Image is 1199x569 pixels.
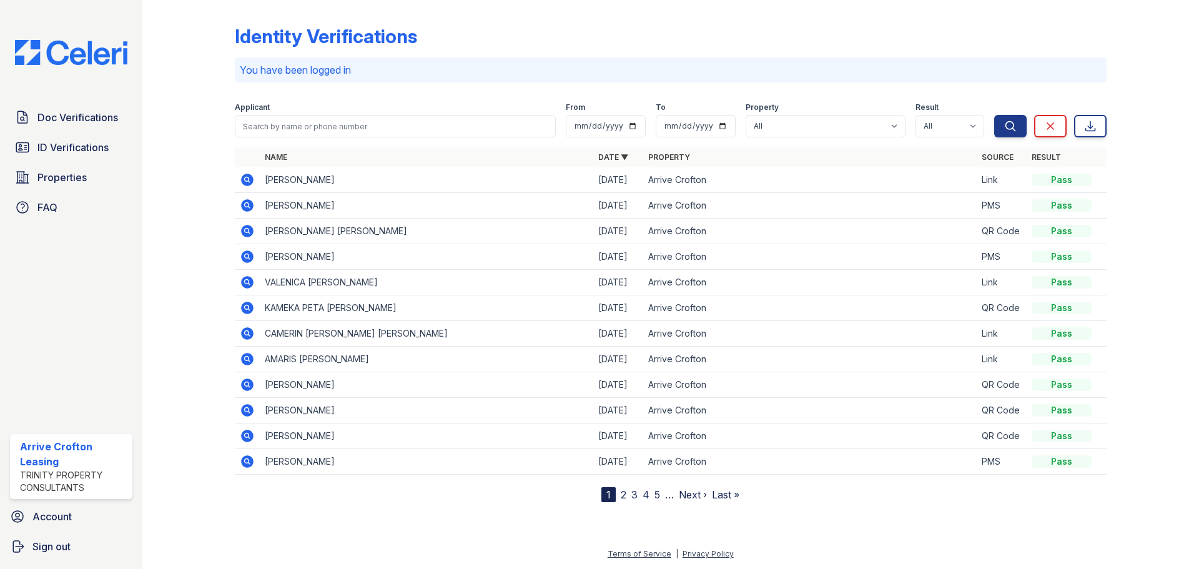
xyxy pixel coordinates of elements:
[643,167,977,193] td: Arrive Crofton
[621,488,626,501] a: 2
[593,193,643,219] td: [DATE]
[977,423,1027,449] td: QR Code
[10,105,132,130] a: Doc Verifications
[648,152,690,162] a: Property
[643,244,977,270] td: Arrive Crofton
[712,488,739,501] a: Last »
[235,102,270,112] label: Applicant
[643,347,977,372] td: Arrive Crofton
[260,244,593,270] td: [PERSON_NAME]
[1032,379,1092,391] div: Pass
[643,372,977,398] td: Arrive Crofton
[37,200,57,215] span: FAQ
[977,347,1027,372] td: Link
[593,219,643,244] td: [DATE]
[977,372,1027,398] td: QR Code
[10,195,132,220] a: FAQ
[1032,430,1092,442] div: Pass
[643,423,977,449] td: Arrive Crofton
[32,539,71,554] span: Sign out
[676,549,678,558] div: |
[260,347,593,372] td: AMARIS [PERSON_NAME]
[1032,327,1092,340] div: Pass
[235,115,556,137] input: Search by name or phone number
[977,321,1027,347] td: Link
[665,487,674,502] span: …
[643,488,649,501] a: 4
[593,167,643,193] td: [DATE]
[982,152,1014,162] a: Source
[643,295,977,321] td: Arrive Crofton
[10,165,132,190] a: Properties
[1032,152,1061,162] a: Result
[679,488,707,501] a: Next ›
[593,321,643,347] td: [DATE]
[977,167,1027,193] td: Link
[601,487,616,502] div: 1
[1032,276,1092,289] div: Pass
[593,244,643,270] td: [DATE]
[10,135,132,160] a: ID Verifications
[643,219,977,244] td: Arrive Crofton
[683,549,734,558] a: Privacy Policy
[593,295,643,321] td: [DATE]
[977,244,1027,270] td: PMS
[1032,353,1092,365] div: Pass
[643,398,977,423] td: Arrive Crofton
[915,102,939,112] label: Result
[643,193,977,219] td: Arrive Crofton
[260,449,593,475] td: [PERSON_NAME]
[977,193,1027,219] td: PMS
[260,295,593,321] td: KAMEKA PETA [PERSON_NAME]
[746,102,779,112] label: Property
[566,102,585,112] label: From
[37,170,87,185] span: Properties
[643,321,977,347] td: Arrive Crofton
[37,140,109,155] span: ID Verifications
[598,152,628,162] a: Date ▼
[5,534,137,559] a: Sign out
[265,152,287,162] a: Name
[593,372,643,398] td: [DATE]
[1147,519,1187,557] iframe: chat widget
[235,25,417,47] div: Identity Verifications
[260,423,593,449] td: [PERSON_NAME]
[643,449,977,475] td: Arrive Crofton
[260,372,593,398] td: [PERSON_NAME]
[1032,455,1092,468] div: Pass
[260,167,593,193] td: [PERSON_NAME]
[1032,199,1092,212] div: Pass
[656,102,666,112] label: To
[20,469,127,494] div: Trinity Property Consultants
[608,549,671,558] a: Terms of Service
[593,270,643,295] td: [DATE]
[631,488,638,501] a: 3
[32,509,72,524] span: Account
[593,347,643,372] td: [DATE]
[977,295,1027,321] td: QR Code
[1032,174,1092,186] div: Pass
[240,62,1102,77] p: You have been logged in
[1032,225,1092,237] div: Pass
[977,219,1027,244] td: QR Code
[643,270,977,295] td: Arrive Crofton
[260,219,593,244] td: [PERSON_NAME] [PERSON_NAME]
[977,398,1027,423] td: QR Code
[593,423,643,449] td: [DATE]
[5,504,137,529] a: Account
[593,398,643,423] td: [DATE]
[20,439,127,469] div: Arrive Crofton Leasing
[260,321,593,347] td: CAMERIN [PERSON_NAME] [PERSON_NAME]
[1032,302,1092,314] div: Pass
[977,270,1027,295] td: Link
[37,110,118,125] span: Doc Verifications
[260,193,593,219] td: [PERSON_NAME]
[260,270,593,295] td: VALENICA [PERSON_NAME]
[977,449,1027,475] td: PMS
[5,40,137,65] img: CE_Logo_Blue-a8612792a0a2168367f1c8372b55b34899dd931a85d93a1a3d3e32e68fde9ad4.png
[593,449,643,475] td: [DATE]
[260,398,593,423] td: [PERSON_NAME]
[654,488,660,501] a: 5
[1032,404,1092,417] div: Pass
